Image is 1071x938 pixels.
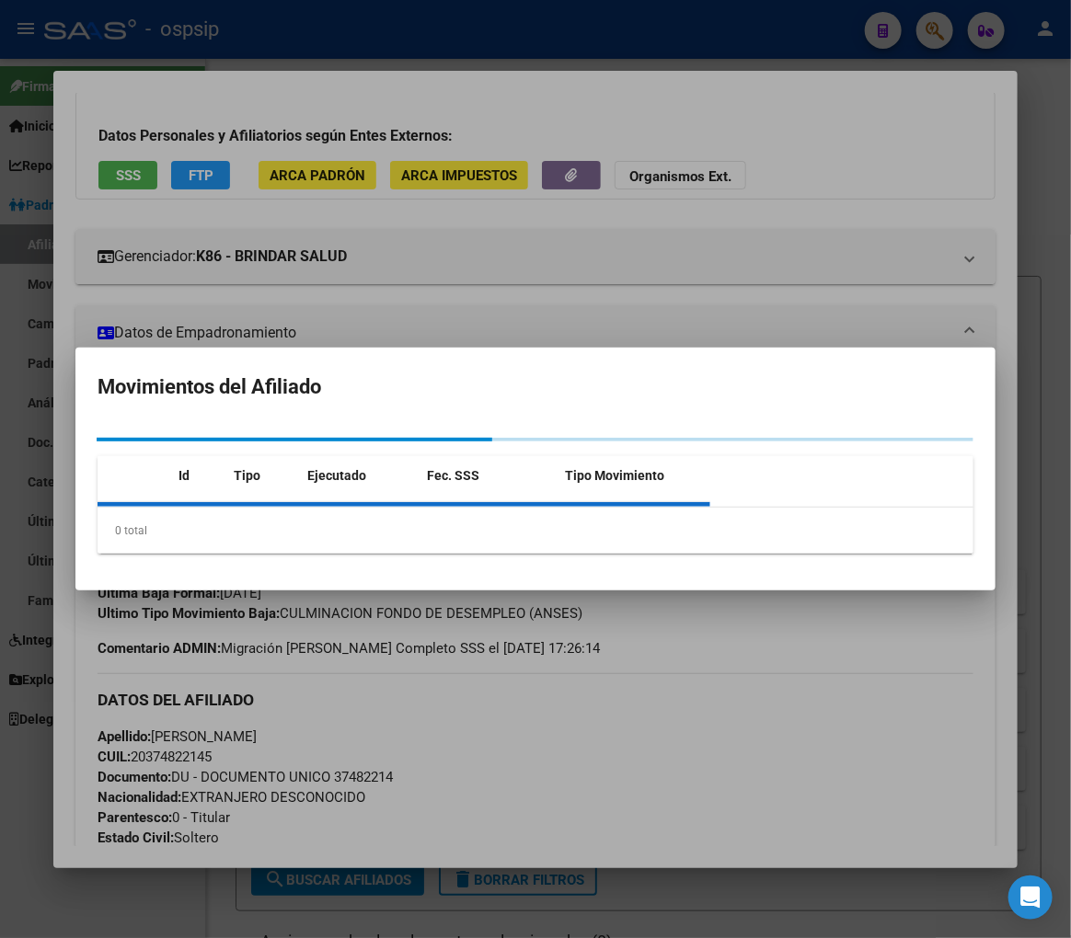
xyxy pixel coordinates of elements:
span: Tipo Movimiento [565,468,664,483]
h2: Movimientos del Afiliado [98,370,973,405]
datatable-header-cell: Tipo Movimiento [558,456,723,496]
div: Open Intercom Messenger [1008,875,1053,920]
span: Id [178,468,190,483]
datatable-header-cell: Tipo [226,456,300,496]
datatable-header-cell: Ejecutado [300,456,420,496]
div: 0 total [98,508,973,554]
datatable-header-cell: Fec. SSS [420,456,558,496]
span: Tipo [234,468,260,483]
span: Ejecutado [307,468,366,483]
datatable-header-cell: Id [171,456,226,496]
span: Fec. SSS [427,468,479,483]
